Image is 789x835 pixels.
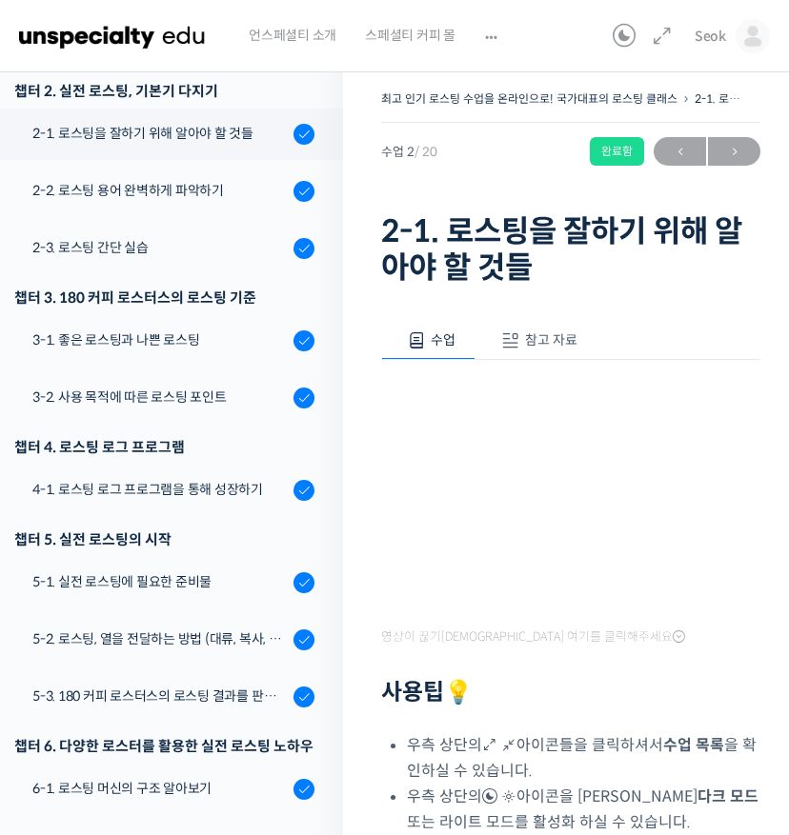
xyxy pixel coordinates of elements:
[32,180,288,201] div: 2-2. 로스팅 용어 완벽하게 파악하기
[381,213,760,287] h1: 2-1. 로스팅을 잘하기 위해 알아야 할 것들
[698,786,759,806] b: 다크 모드
[246,604,366,651] a: 설정
[663,735,724,755] b: 수업 목록
[14,527,314,552] div: 챕터 5. 실전 로스팅의 시작
[32,237,288,258] div: 2-3. 로스팅 간단 실습
[381,146,437,158] span: 수업 2
[381,91,678,106] a: 최고 인기 로스팅 수업을 온라인으로! 국가대표의 로스팅 클래스
[14,733,314,759] div: 챕터 6. 다양한 로스터를 활용한 실전 로스팅 노하우
[32,686,288,706] div: 5-3. 180 커피 로스터스의 로스팅 결과를 판단하는 노하우
[32,479,288,500] div: 4-1. 로스팅 로그 프로그램을 통해 성장하기
[32,571,288,592] div: 5-1. 실전 로스팅에 필요한 준비물
[407,784,760,835] li: 우측 상단의 아이콘을 [PERSON_NAME] 또는 라이트 모드를 활성화 하실 수 있습니다.
[654,137,706,166] a: ←이전
[14,285,314,310] div: 챕터 3. 180 커피 로스터스의 로스팅 기준
[126,604,246,651] a: 대화
[174,633,197,648] span: 대화
[14,434,314,460] div: 챕터 4. 로스팅 로그 프로그램
[294,632,317,647] span: 설정
[14,78,314,104] div: 챕터 2. 실전 로스팅, 기본기 다지기
[708,137,760,166] a: 다음→
[407,732,760,784] li: 우측 상단의 아이콘들을 클릭하셔서 을 확인하실 수 있습니다.
[60,632,71,647] span: 홈
[381,678,473,706] strong: 사용팁
[32,778,288,799] div: 6-1. 로스팅 머신의 구조 알아보기
[32,329,288,350] div: 3-1. 좋은 로스팅과 나쁜 로스팅
[415,144,437,160] span: / 20
[654,139,706,165] span: ←
[32,628,288,649] div: 5-2. 로스팅, 열을 전달하는 방법 (대류, 복사, 전도)
[431,331,455,348] span: 수업
[32,387,288,408] div: 3-2. 사용 목적에 따른 로스팅 포인트
[695,28,726,45] span: Seok
[6,604,126,651] a: 홈
[444,678,473,706] strong: 💡
[590,137,644,166] div: 완료함
[381,629,685,645] span: 영상이 끊기[DEMOGRAPHIC_DATA] 여기를 클릭해주세요
[32,123,288,144] div: 2-1. 로스팅을 잘하기 위해 알아야 할 것들
[708,139,760,165] span: →
[525,331,577,348] span: 참고 자료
